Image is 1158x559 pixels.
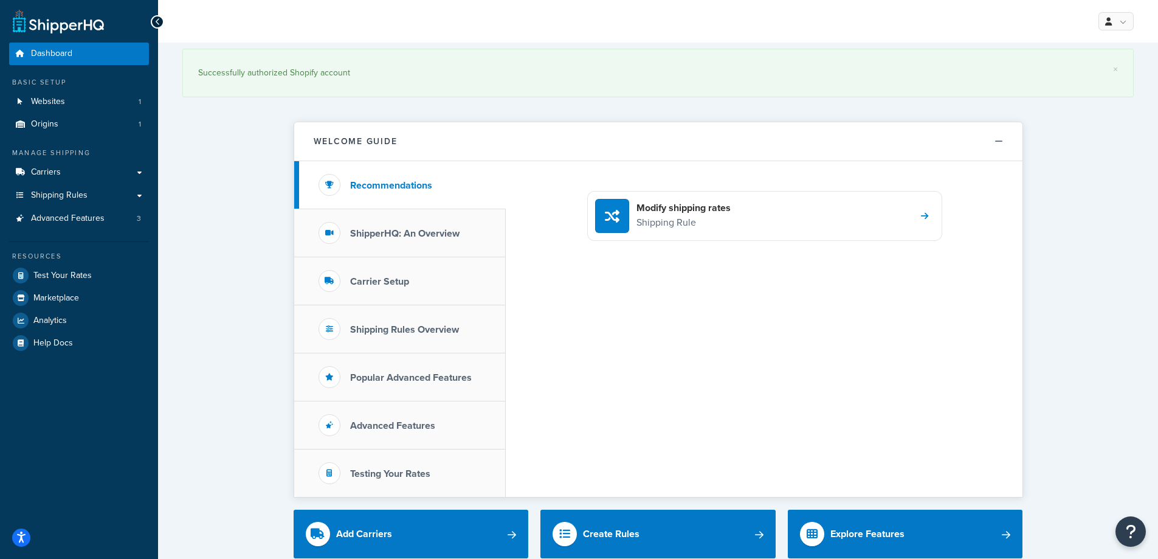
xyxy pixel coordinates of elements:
span: Dashboard [31,49,72,59]
div: Create Rules [583,526,639,543]
button: Open Resource Center [1115,516,1146,547]
h3: Carrier Setup [350,276,409,287]
span: Advanced Features [31,214,105,224]
div: Manage Shipping [9,148,149,158]
h3: ShipperHQ: An Overview [350,228,460,239]
span: 1 [139,119,141,130]
a: Marketplace [9,287,149,309]
a: Carriers [9,161,149,184]
a: Websites1 [9,91,149,113]
span: 1 [139,97,141,107]
span: Help Docs [33,338,73,349]
span: Test Your Rates [33,271,92,281]
li: Origins [9,113,149,136]
div: Successfully authorized Shopify account [198,64,1118,82]
li: Websites [9,91,149,113]
a: Create Rules [540,510,776,558]
h3: Advanced Features [350,420,435,431]
span: Carriers [31,167,61,178]
div: Add Carriers [336,526,392,543]
a: Advanced Features3 [9,207,149,230]
h3: Shipping Rules Overview [350,324,459,335]
span: Shipping Rules [31,190,88,201]
span: Marketplace [33,293,79,304]
div: Explore Features [830,526,905,543]
button: Welcome Guide [294,122,1022,161]
p: Shipping Rule [636,215,731,231]
a: Origins1 [9,113,149,136]
div: Resources [9,251,149,262]
a: Explore Features [788,510,1023,558]
div: Basic Setup [9,77,149,88]
span: 3 [137,214,141,224]
a: × [1113,64,1118,74]
a: Add Carriers [294,510,529,558]
span: Origins [31,119,58,130]
h3: Testing Your Rates [350,468,430,479]
span: Websites [31,97,65,107]
span: Analytics [33,316,67,326]
a: Test Your Rates [9,265,149,286]
a: Analytics [9,310,149,332]
h2: Welcome Guide [314,137,398,146]
h3: Popular Advanced Features [350,372,472,383]
a: Help Docs [9,332,149,354]
h3: Recommendations [350,180,432,191]
li: Advanced Features [9,207,149,230]
h4: Modify shipping rates [636,201,731,215]
a: Dashboard [9,43,149,65]
a: Shipping Rules [9,184,149,207]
